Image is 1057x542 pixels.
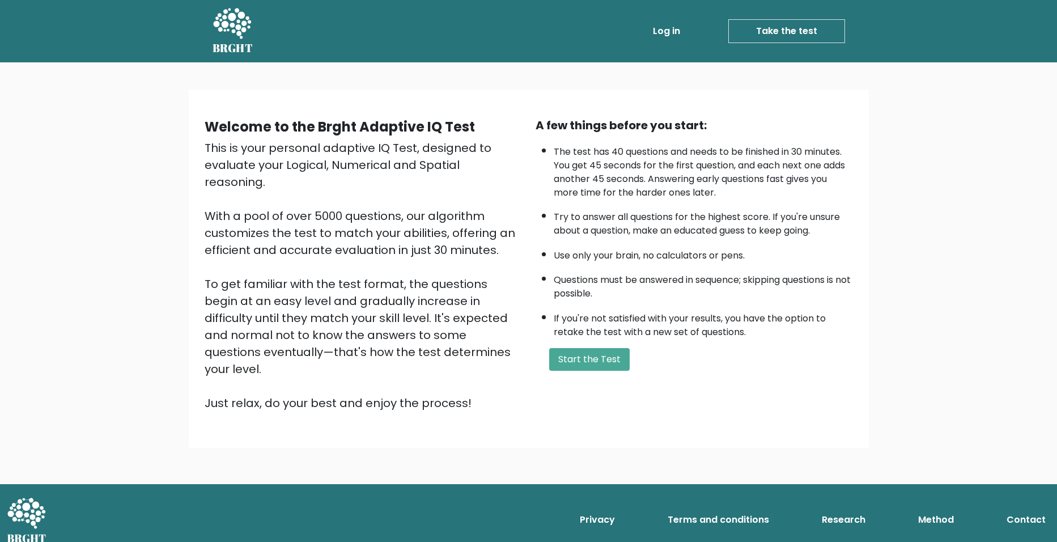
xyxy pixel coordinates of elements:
[1002,509,1050,531] a: Contact
[549,348,630,371] button: Start the Test
[663,509,774,531] a: Terms and conditions
[648,20,685,43] a: Log in
[817,509,870,531] a: Research
[554,306,853,339] li: If you're not satisfied with your results, you have the option to retake the test with a new set ...
[575,509,619,531] a: Privacy
[213,5,253,58] a: BRGHT
[554,268,853,300] li: Questions must be answered in sequence; skipping questions is not possible.
[554,205,853,238] li: Try to answer all questions for the highest score. If you're unsure about a question, make an edu...
[536,117,853,134] div: A few things before you start:
[554,139,853,200] li: The test has 40 questions and needs to be finished in 30 minutes. You get 45 seconds for the firs...
[213,41,253,55] h5: BRGHT
[728,19,845,43] a: Take the test
[205,139,522,412] div: This is your personal adaptive IQ Test, designed to evaluate your Logical, Numerical and Spatial ...
[914,509,958,531] a: Method
[554,243,853,262] li: Use only your brain, no calculators or pens.
[205,117,475,136] b: Welcome to the Brght Adaptive IQ Test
